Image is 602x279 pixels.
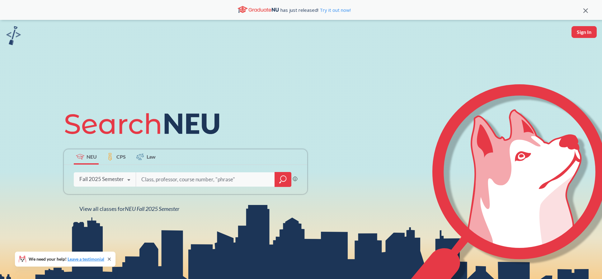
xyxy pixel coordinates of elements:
span: CPS [116,153,126,160]
span: has just released! [280,7,351,13]
span: We need your help! [29,257,104,261]
span: NEU [87,153,97,160]
span: View all classes for [79,205,179,212]
span: NEU Fall 2025 Semester [125,205,179,212]
img: sandbox logo [6,26,21,45]
div: Fall 2025 Semester [79,176,124,183]
a: Try it out now! [318,7,351,13]
input: Class, professor, course number, "phrase" [141,173,270,186]
div: magnifying glass [275,172,291,187]
svg: magnifying glass [279,175,287,184]
a: Leave a testimonial [68,256,104,262]
span: Law [147,153,156,160]
button: Sign In [571,26,597,38]
a: sandbox logo [6,26,21,47]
